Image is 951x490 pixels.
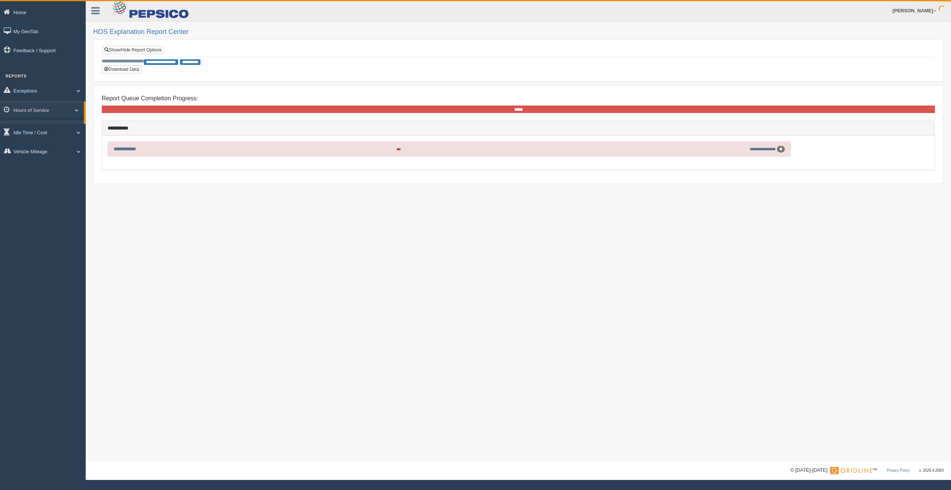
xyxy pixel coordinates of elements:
[102,65,141,73] button: Download Data
[790,467,944,474] div: © [DATE]-[DATE] - ™
[830,467,872,474] img: Gridline
[13,120,84,134] a: HOS Explanation Reports
[887,468,910,472] a: Privacy Policy
[93,28,944,36] h2: HOS Explanation Report Center
[919,468,944,472] span: v. 2025.4.2063
[102,46,164,54] a: Show/Hide Report Options
[102,95,935,102] h4: Report Queue Completion Progress:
